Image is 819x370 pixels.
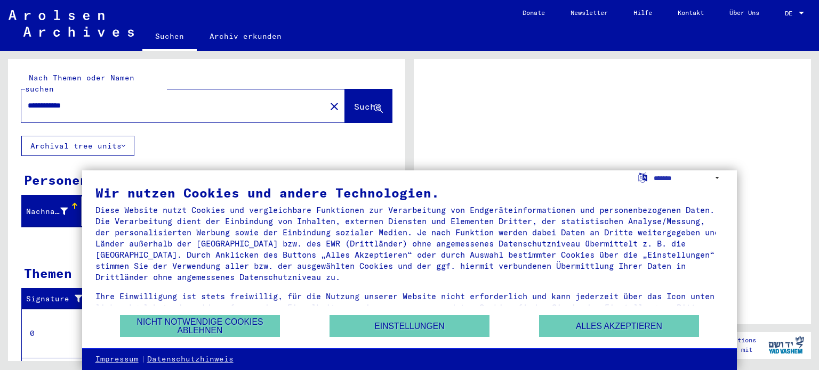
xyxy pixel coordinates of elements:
[120,315,280,337] button: Nicht notwendige Cookies ablehnen
[766,332,806,358] img: yv_logo.png
[21,136,134,156] button: Archival tree units
[24,264,72,283] div: Themen
[330,315,489,337] button: Einstellungen
[95,204,724,283] div: Diese Website nutzt Cookies und vergleichbare Funktionen zur Verarbeitung von Endgeräteinformatio...
[785,10,797,17] span: DE
[22,196,82,226] mat-header-cell: Nachname
[95,354,139,365] a: Impressum
[354,101,381,112] span: Suche
[9,10,134,37] img: Arolsen_neg.svg
[26,206,68,217] div: Nachname
[26,203,81,220] div: Nachname
[197,23,294,49] a: Archiv erkunden
[24,170,88,190] div: Personen
[637,172,648,182] label: Sprache auswählen
[328,100,341,113] mat-icon: close
[654,170,724,186] select: Sprache auswählen
[82,196,141,226] mat-header-cell: Vorname
[345,89,392,122] button: Suche
[95,186,724,199] div: Wir nutzen Cookies und andere Technologien.
[539,315,699,337] button: Alles akzeptieren
[26,293,87,305] div: Signature
[142,23,197,51] a: Suchen
[324,95,345,117] button: Clear
[22,309,95,358] td: 0
[95,291,724,324] div: Ihre Einwilligung ist stets freiwillig, für die Nutzung unserer Website nicht erforderlich und ka...
[25,73,134,94] mat-label: Nach Themen oder Namen suchen
[26,291,98,308] div: Signature
[147,354,234,365] a: Datenschutzhinweis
